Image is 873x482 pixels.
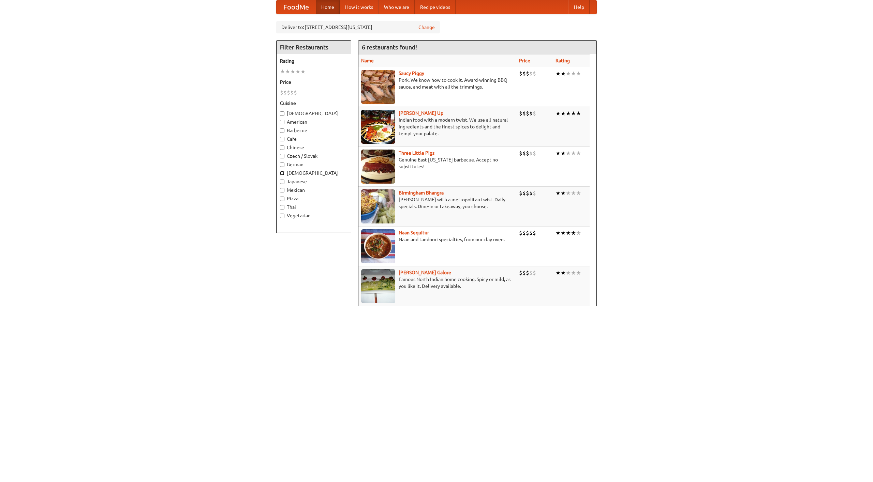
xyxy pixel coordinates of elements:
[379,0,415,14] a: Who we are
[280,79,347,85] h5: Price
[566,110,571,117] li: ★
[280,153,347,159] label: Czech / Slovak
[361,189,395,223] img: bhangra.jpg
[522,229,526,237] li: $
[522,110,526,117] li: $
[519,269,522,277] li: $
[361,156,514,170] p: Genuine East [US_STATE] barbecue. Accept no substitutes!
[316,0,340,14] a: Home
[399,230,429,235] a: Naan Sequitur
[571,70,576,77] li: ★
[533,269,536,277] li: $
[280,128,284,133] input: Barbecue
[280,171,284,175] input: [DEMOGRAPHIC_DATA]
[280,154,284,158] input: Czech / Slovak
[361,236,514,243] p: Naan and tandoori specialties, from our clay oven.
[399,150,434,156] b: Three Little Pigs
[556,229,561,237] li: ★
[399,270,451,275] a: [PERSON_NAME] Galore
[522,70,526,77] li: $
[280,136,347,142] label: Cafe
[571,189,576,197] li: ★
[361,116,514,137] p: Indian food with a modern twist. We use all-natural ingredients and the finest spices to delight ...
[280,162,284,167] input: German
[556,189,561,197] li: ★
[561,70,566,77] li: ★
[277,0,316,14] a: FoodMe
[280,204,347,211] label: Thai
[529,70,533,77] li: $
[571,269,576,277] li: ★
[576,110,581,117] li: ★
[280,111,284,116] input: [DEMOGRAPHIC_DATA]
[280,145,284,150] input: Chinese
[361,269,395,303] img: currygalore.jpg
[566,269,571,277] li: ★
[280,178,347,185] label: Japanese
[533,110,536,117] li: $
[576,70,581,77] li: ★
[280,197,284,201] input: Pizza
[556,70,561,77] li: ★
[283,89,287,96] li: $
[276,21,440,33] div: Deliver to: [STREET_ADDRESS][US_STATE]
[533,70,536,77] li: $
[561,269,566,277] li: ★
[418,24,435,31] a: Change
[533,150,536,157] li: $
[576,229,581,237] li: ★
[280,161,347,168] label: German
[526,110,529,117] li: $
[529,269,533,277] li: $
[294,89,297,96] li: $
[519,229,522,237] li: $
[361,276,514,290] p: Famous North Indian home cooking. Spicy or mild, as you like it. Delivery available.
[362,44,417,50] ng-pluralize: 6 restaurants found!
[529,229,533,237] li: $
[566,70,571,77] li: ★
[526,269,529,277] li: $
[277,41,351,54] h4: Filter Restaurants
[287,89,290,96] li: $
[519,189,522,197] li: $
[529,110,533,117] li: $
[361,150,395,184] img: littlepigs.jpg
[519,110,522,117] li: $
[556,58,570,63] a: Rating
[280,110,347,117] label: [DEMOGRAPHIC_DATA]
[280,144,347,151] label: Chinese
[295,68,300,75] li: ★
[290,89,294,96] li: $
[522,269,526,277] li: $
[280,205,284,209] input: Thai
[361,196,514,210] p: [PERSON_NAME] with a metropolitan twist. Daily specials. Dine-in or takeaway, you choose.
[566,189,571,197] li: ★
[280,195,347,202] label: Pizza
[361,77,514,90] p: Pork. We know how to cook it. Award-winning BBQ sauce, and meat with all the trimmings.
[399,190,444,196] a: Birmingham Bhangra
[519,150,522,157] li: $
[399,110,443,116] a: [PERSON_NAME] Up
[576,189,581,197] li: ★
[399,71,424,76] a: Saucy Piggy
[522,150,526,157] li: $
[526,189,529,197] li: $
[526,229,529,237] li: $
[561,229,566,237] li: ★
[280,214,284,218] input: Vegetarian
[556,110,561,117] li: ★
[290,68,295,75] li: ★
[533,229,536,237] li: $
[571,110,576,117] li: ★
[280,58,347,64] h5: Rating
[522,189,526,197] li: $
[280,188,284,192] input: Mexican
[561,150,566,157] li: ★
[361,58,374,63] a: Name
[526,150,529,157] li: $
